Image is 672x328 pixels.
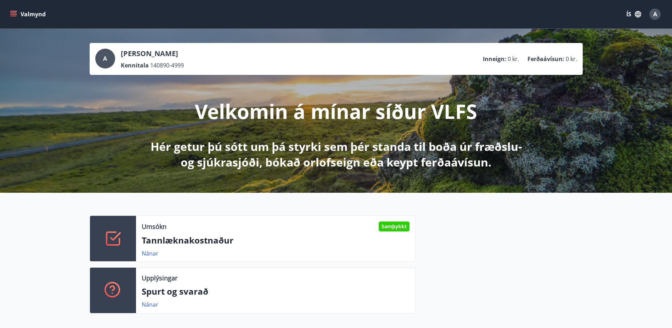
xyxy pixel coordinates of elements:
[527,55,564,63] p: Ferðaávísun :
[142,301,158,308] a: Nánar
[142,250,158,257] a: Nánar
[142,222,166,231] p: Umsókn
[103,55,107,62] span: A
[508,55,519,63] span: 0 kr.
[646,6,663,23] button: A
[195,98,477,125] p: Velkomin á mínar síður VLFS
[149,139,523,170] p: Hér getur þú sótt um þá styrki sem þér standa til boða úr fræðslu- og sjúkrasjóði, bókað orlofsei...
[121,49,184,59] p: [PERSON_NAME]
[379,222,410,231] div: Samþykkt
[121,61,149,69] p: Kennitala
[653,10,657,18] span: A
[566,55,577,63] span: 0 kr.
[150,61,184,69] span: 140890-4999
[622,8,645,21] button: ÍS
[483,55,506,63] p: Inneign :
[142,273,177,283] p: Upplýsingar
[142,234,410,246] p: Tannlæknakostnaður
[142,285,410,297] p: Spurt og svarað
[9,8,49,21] button: menu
